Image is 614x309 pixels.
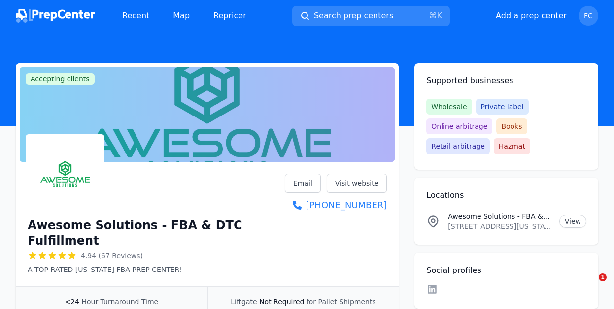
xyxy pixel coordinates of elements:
[496,10,567,22] button: Add a prep center
[448,211,551,221] p: Awesome Solutions - FBA & DTC Fulfillment Location
[426,118,492,134] span: Online arbitrage
[584,12,593,19] span: FC
[26,73,95,85] span: Accepting clients
[28,217,285,249] h1: Awesome Solutions - FBA & DTC Fulfillment
[259,298,304,306] span: Not Required
[231,298,257,306] span: Liftgate
[292,6,450,26] button: Search prep centers⌘K
[599,273,607,281] span: 1
[426,99,472,115] span: Wholesale
[285,198,387,212] a: [PHONE_NUMBER]
[28,265,285,274] p: A TOP RATED [US_STATE] FBA PREP CENTER!
[579,6,598,26] button: FC
[81,298,158,306] span: Hour Turnaround Time
[448,221,551,231] p: [STREET_ADDRESS][US_STATE]
[65,298,79,306] span: <24
[426,190,586,201] h2: Locations
[81,251,143,261] span: 4.94 (67 Reviews)
[314,10,393,22] span: Search prep centers
[429,11,437,20] kbd: ⌘
[426,265,586,276] h2: Social profiles
[476,99,529,115] span: Private label
[285,174,321,193] a: Email
[28,136,102,211] img: Awesome Solutions - FBA & DTC Fulfillment
[426,75,586,87] h2: Supported businesses
[496,118,527,134] span: Books
[205,6,254,26] a: Repricer
[114,6,157,26] a: Recent
[16,9,95,23] img: PrepCenter
[327,174,387,193] a: Visit website
[494,138,530,154] span: Hazmat
[307,298,376,306] span: for Pallet Shipments
[559,215,586,228] a: View
[165,6,198,26] a: Map
[437,11,442,20] kbd: K
[426,138,489,154] span: Retail arbitrage
[579,273,602,297] iframe: Intercom live chat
